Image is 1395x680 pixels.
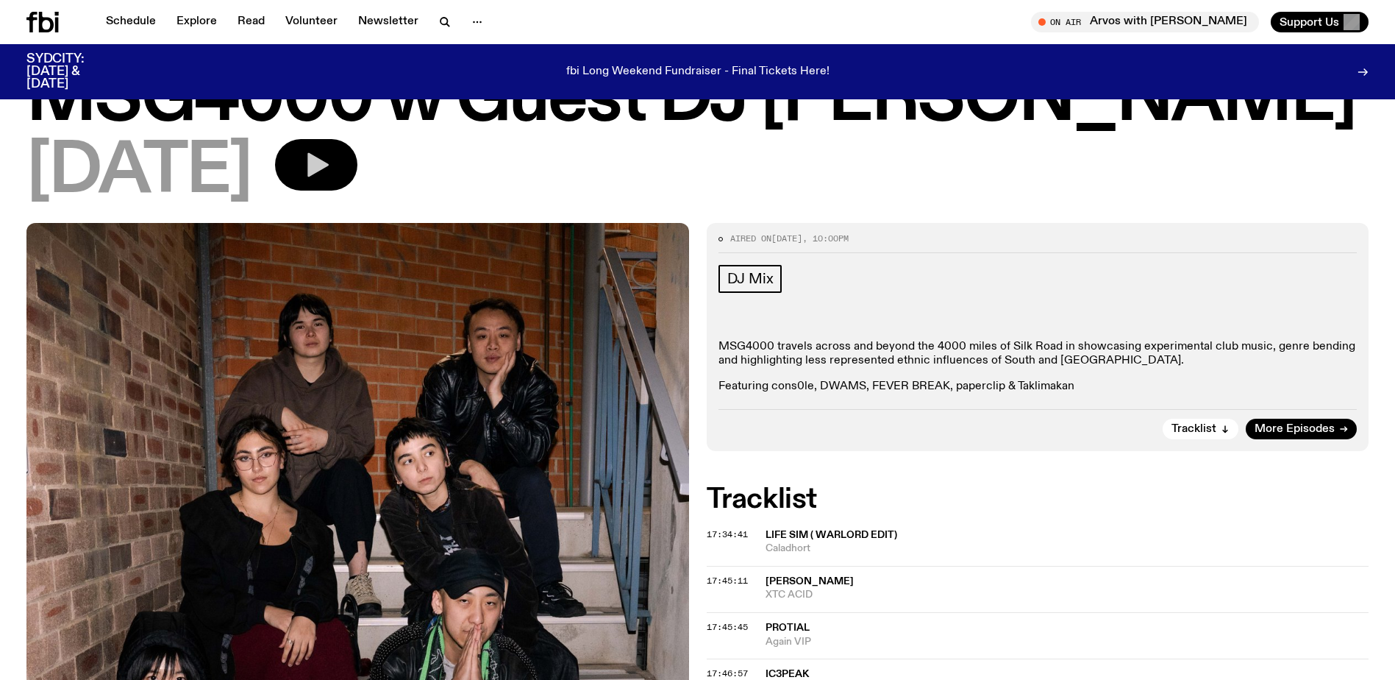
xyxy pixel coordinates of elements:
[771,233,802,244] span: [DATE]
[718,340,1357,368] p: MSG4000 travels across and beyond the 4000 miles of Silk Road in showcasing experimental club mus...
[766,576,854,587] span: [PERSON_NAME]
[707,667,748,679] span: 17:46:57
[718,265,782,293] a: DJ Mix
[766,530,897,540] span: Life Sim ( Warlord Edit)
[707,528,748,540] span: 17:34:41
[707,575,748,587] span: 17:45:11
[26,67,1369,133] h1: MSG4000 w Guest DJ [PERSON_NAME]
[802,233,849,244] span: , 10:00pm
[707,670,748,678] button: 17:46:57
[26,139,251,205] span: [DATE]
[26,53,121,91] h3: SYDCITY: [DATE] & [DATE]
[1246,419,1357,439] a: More Episodes
[766,542,1369,556] span: Caladhort
[707,621,748,633] span: 17:45:45
[566,65,829,79] p: fbi Long Weekend Fundraiser - Final Tickets Here!
[1171,424,1216,435] span: Tracklist
[766,623,810,633] span: Protial
[1280,15,1339,29] span: Support Us
[727,271,774,287] span: DJ Mix
[707,486,1369,513] h2: Tracklist
[276,12,346,32] a: Volunteer
[229,12,274,32] a: Read
[718,380,1357,394] p: Featuring cons0le, DWAMS, FEVER BREAK, paperclip & Taklimakan
[1031,12,1259,32] button: On AirArvos with [PERSON_NAME]
[97,12,165,32] a: Schedule
[766,635,1369,649] span: Again VIP
[730,233,771,244] span: Aired on
[1271,12,1369,32] button: Support Us
[766,588,1369,602] span: XTC ACID
[1255,424,1335,435] span: More Episodes
[1163,419,1238,439] button: Tracklist
[766,669,809,679] span: IC3PEAK
[707,531,748,539] button: 17:34:41
[707,623,748,631] button: 17:45:45
[168,12,226,32] a: Explore
[707,577,748,585] button: 17:45:11
[349,12,427,32] a: Newsletter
